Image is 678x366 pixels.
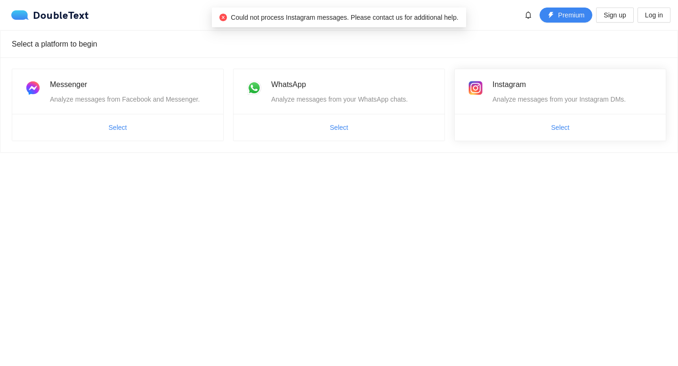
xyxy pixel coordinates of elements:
button: Select [323,120,356,135]
button: Log in [638,8,670,23]
img: logo [11,10,33,20]
div: DoubleText [11,10,89,20]
button: Select [101,120,135,135]
div: Analyze messages from Facebook and Messenger. [50,94,212,104]
img: instagram.png [466,79,485,97]
a: MessengerAnalyze messages from Facebook and Messenger.Select [12,69,224,141]
button: Select [544,120,577,135]
span: thunderbolt [548,12,554,19]
a: InstagramAnalyze messages from your Instagram DMs.Select [454,69,666,141]
img: whatsapp.png [245,79,264,97]
button: bell [521,8,536,23]
span: Could not process Instagram messages. Please contact us for additional help. [231,14,458,21]
a: logoDoubleText [11,10,89,20]
span: Select [551,122,570,133]
span: Instagram [492,80,526,88]
img: messenger.png [24,79,42,97]
span: WhatsApp [271,80,306,88]
span: Select [330,122,348,133]
span: Sign up [604,10,626,20]
span: Select [109,122,127,133]
button: Sign up [596,8,633,23]
span: close-circle [219,14,227,21]
span: Premium [558,10,584,20]
div: Select a platform to begin [12,31,666,57]
div: Messenger [50,79,212,90]
button: thunderboltPremium [540,8,592,23]
div: Analyze messages from your WhatsApp chats. [271,94,433,104]
a: WhatsAppAnalyze messages from your WhatsApp chats.Select [233,69,445,141]
div: Analyze messages from your Instagram DMs. [492,94,654,104]
span: bell [521,11,535,19]
span: Log in [645,10,663,20]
